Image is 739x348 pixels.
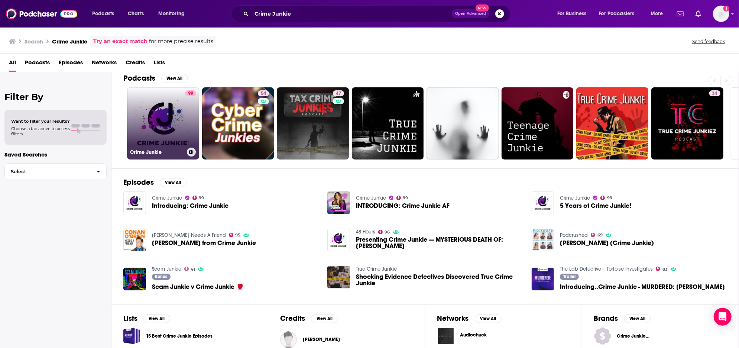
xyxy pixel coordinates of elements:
[356,236,523,249] span: Presenting Crime Junkie — MYSTERIOUS DEATH OF: [PERSON_NAME]
[87,8,124,20] button: open menu
[261,90,266,97] span: 54
[258,90,269,96] a: 54
[149,37,213,46] span: for more precise results
[713,6,729,22] span: Logged in as rowan.sullivan
[378,230,390,234] a: 96
[152,195,182,201] a: Crime Junkie
[356,203,450,209] a: INTRODUCING: Crime Junkie AF
[656,267,668,271] a: 83
[713,6,729,22] img: User Profile
[191,268,195,271] span: 41
[723,6,729,12] svg: Add a profile image
[303,336,340,342] a: Jihan S Ahmed
[557,9,587,19] span: For Business
[4,151,107,158] p: Saved Searches
[123,328,140,344] a: 15 Best Crime Junkie Episodes
[597,233,603,237] span: 69
[280,314,305,323] h2: Credits
[560,240,654,246] a: Ashley Flowers (Crime Junkie)
[690,38,727,45] button: Send feedback
[123,191,146,214] a: Introducing: Crime Junkie
[327,191,350,214] img: INTRODUCING: Crime Junkie AF
[126,57,145,72] span: Credits
[460,332,487,338] span: Audiochuck
[624,314,651,323] button: View All
[128,9,144,19] span: Charts
[11,119,70,124] span: Want to filter your results?
[476,4,489,12] span: New
[152,240,256,246] a: Ashley Flowers from Crime Junkie
[123,229,146,251] img: Ashley Flowers from Crime Junkie
[674,7,687,20] a: Show notifications dropdown
[617,333,661,339] span: Crime Junkie Podcast
[475,314,502,323] button: View All
[123,74,188,83] a: PodcastsView All
[123,178,154,187] h2: Episodes
[607,196,612,200] span: 99
[437,328,454,345] img: Audiochuck logo
[327,229,350,251] img: Presenting Crime Junkie — MYSTERIOUS DEATH OF: Franchesca Alvarado
[600,196,612,200] a: 99
[594,328,727,345] a: Crime Junkie Podcast
[59,57,83,72] a: Episodes
[123,74,155,83] h2: Podcasts
[560,195,590,201] a: Crime Junkie
[651,9,663,19] span: More
[560,284,725,290] a: Introducing..Crime Junkie - MURDERED: JonBenet Ramsay
[238,5,518,22] div: Search podcasts, credits, & more...
[9,57,16,72] a: All
[6,7,77,21] img: Podchaser - Follow, Share and Rate Podcasts
[123,314,137,323] h2: Lists
[229,233,241,237] a: 95
[560,240,654,246] span: [PERSON_NAME] (Crime Junkie)
[25,57,50,72] span: Podcasts
[152,284,244,290] a: Scam Junkie v Crime Junkie 🥊
[4,163,107,180] button: Select
[645,8,672,20] button: open menu
[152,203,228,209] span: Introducing: Crime Junkie
[560,266,653,272] a: The Lab Detective | Tortoise Investigates
[277,87,349,159] a: 47
[160,178,187,187] button: View All
[154,57,165,72] a: Lists
[188,90,193,97] span: 99
[152,240,256,246] span: [PERSON_NAME] from Crime Junkie
[356,229,375,235] a: 48 Hours
[712,90,717,97] span: 34
[123,314,170,323] a: ListsView All
[532,268,554,290] img: Introducing..Crime Junkie - MURDERED: JonBenet Ramsay
[713,6,729,22] button: Show profile menu
[123,8,148,20] a: Charts
[532,191,554,214] a: 5 Years of Crime Junkie!
[560,284,725,290] span: Introducing..Crime Junkie - MURDERED: [PERSON_NAME]
[437,314,469,323] h2: Networks
[327,266,350,289] img: Shocking Evidence Detectives Discovered True Crime Junkie
[403,196,408,200] span: 99
[396,196,408,200] a: 99
[356,274,523,286] span: Shocking Evidence Detectives Discovered True Crime Junkie
[127,87,199,159] a: 99Crime Junkie
[333,90,344,96] a: 47
[437,328,570,345] a: Audiochuck logoAudiochuck
[184,267,195,271] a: 41
[662,268,668,271] span: 83
[532,229,554,251] a: Ashley Flowers (Crime Junkie)
[123,268,146,290] img: Scam Junkie v Crime Junkie 🥊
[560,203,631,209] span: 5 Years of Crime Junkie!
[92,57,117,72] a: Networks
[693,7,704,20] a: Show notifications dropdown
[452,9,489,18] button: Open AdvancedNew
